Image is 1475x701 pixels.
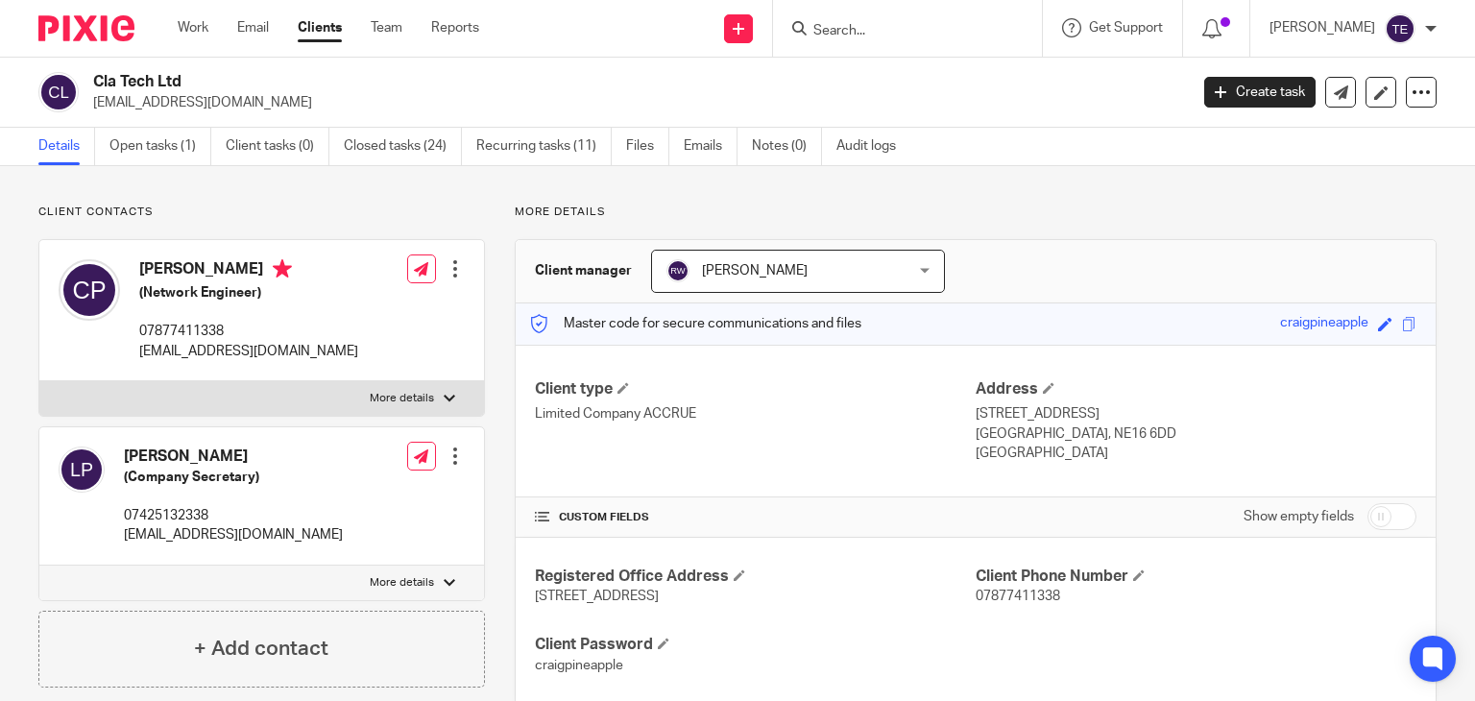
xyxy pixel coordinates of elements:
[139,342,358,361] p: [EMAIL_ADDRESS][DOMAIN_NAME]
[38,15,134,41] img: Pixie
[535,590,659,603] span: [STREET_ADDRESS]
[237,18,269,37] a: Email
[109,128,211,165] a: Open tasks (1)
[535,567,976,587] h4: Registered Office Address
[1385,13,1415,44] img: svg%3E
[124,447,343,467] h4: [PERSON_NAME]
[371,18,402,37] a: Team
[194,634,328,664] h4: + Add contact
[38,205,485,220] p: Client contacts
[530,314,861,333] p: Master code for secure communications and files
[178,18,208,37] a: Work
[1244,507,1354,526] label: Show empty fields
[535,635,976,655] h4: Client Password
[535,510,976,525] h4: CUSTOM FIELDS
[1089,21,1163,35] span: Get Support
[124,468,343,487] h5: (Company Secretary)
[344,128,462,165] a: Closed tasks (24)
[431,18,479,37] a: Reports
[93,93,1175,112] p: [EMAIL_ADDRESS][DOMAIN_NAME]
[976,424,1416,444] p: [GEOGRAPHIC_DATA], NE16 6DD
[515,205,1437,220] p: More details
[976,444,1416,463] p: [GEOGRAPHIC_DATA]
[976,379,1416,399] h4: Address
[684,128,737,165] a: Emails
[1269,18,1375,37] p: [PERSON_NAME]
[535,379,976,399] h4: Client type
[139,259,358,283] h4: [PERSON_NAME]
[370,391,434,406] p: More details
[370,575,434,591] p: More details
[476,128,612,165] a: Recurring tasks (11)
[702,264,808,278] span: [PERSON_NAME]
[535,404,976,423] p: Limited Company ACCRUE
[38,128,95,165] a: Details
[666,259,689,282] img: svg%3E
[124,525,343,544] p: [EMAIL_ADDRESS][DOMAIN_NAME]
[976,590,1060,603] span: 07877411338
[273,259,292,278] i: Primary
[535,261,632,280] h3: Client manager
[59,447,105,493] img: svg%3E
[124,506,343,525] p: 07425132338
[93,72,959,92] h2: Cla Tech Ltd
[1280,313,1368,335] div: craigpineapple
[139,322,358,341] p: 07877411338
[976,567,1416,587] h4: Client Phone Number
[1204,77,1316,108] a: Create task
[226,128,329,165] a: Client tasks (0)
[139,283,358,302] h5: (Network Engineer)
[752,128,822,165] a: Notes (0)
[836,128,910,165] a: Audit logs
[38,72,79,112] img: svg%3E
[626,128,669,165] a: Files
[59,259,120,321] img: svg%3E
[298,18,342,37] a: Clients
[976,404,1416,423] p: [STREET_ADDRESS]
[535,659,623,672] span: craigpineapple
[811,23,984,40] input: Search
